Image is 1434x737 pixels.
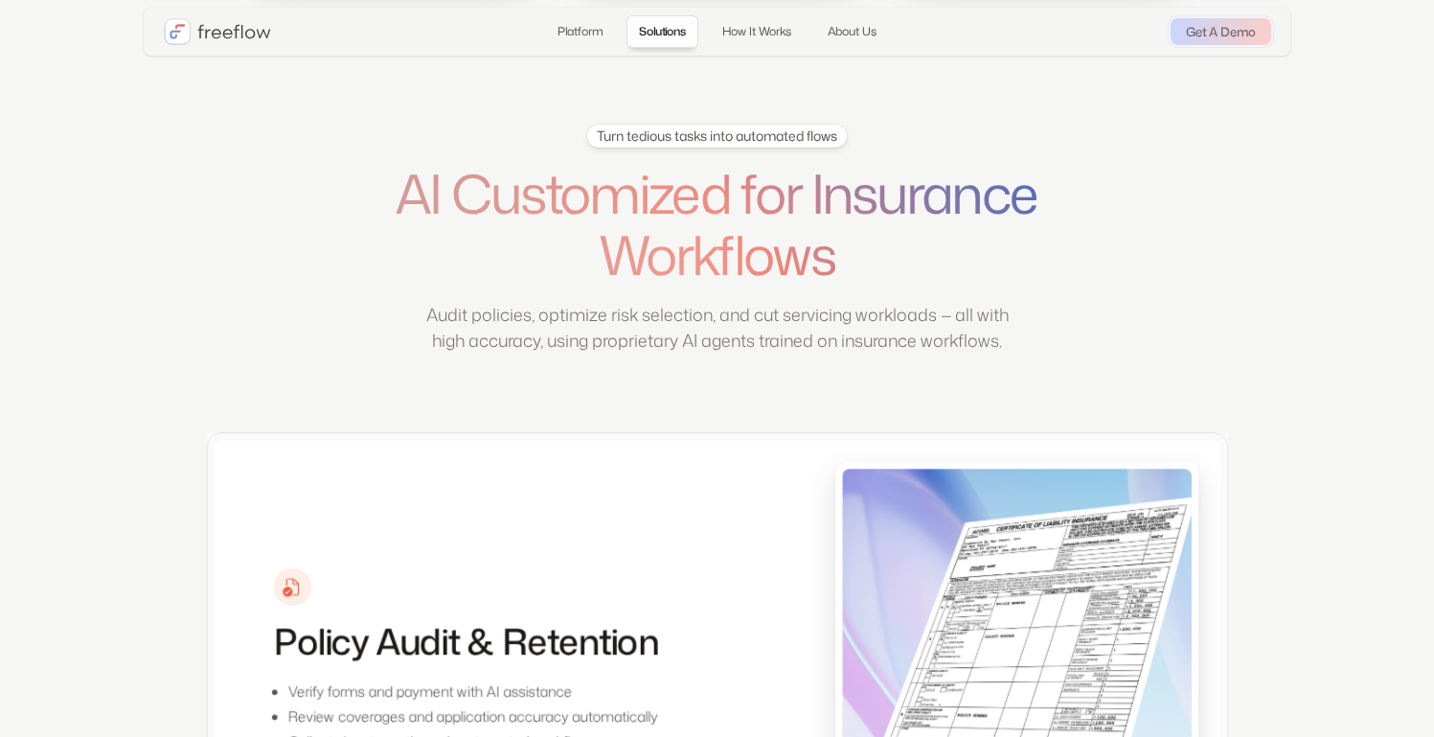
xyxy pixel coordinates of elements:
div: Turn tedious tasks into automated flows [597,127,837,146]
p: Review coverages and application accuracy automatically [287,705,657,726]
a: About Us [815,15,889,48]
a: How It Works [710,15,804,48]
p: Verify forms and payment with AI assistance [287,680,657,702]
a: Get A Demo [1171,18,1271,45]
a: home [164,18,271,45]
h1: AI Customized for Insurance Workflows [352,163,1083,287]
p: Audit policies, optimize risk selection, and cut servicing workloads — all with high accuracy, us... [416,302,1019,354]
h3: Policy Audit & Retention [273,620,657,663]
a: Solutions [626,15,698,48]
a: Platform [545,15,615,48]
